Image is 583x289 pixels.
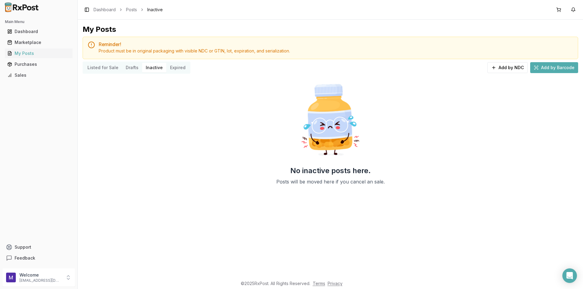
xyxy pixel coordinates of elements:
[15,255,35,261] span: Feedback
[7,50,70,56] div: My Posts
[5,48,73,59] a: My Posts
[5,19,73,24] h2: Main Menu
[99,48,573,54] div: Product must be in original packaging with visible NDC or GTIN, lot, expiration, and serialization.
[313,281,325,286] a: Terms
[6,273,16,282] img: User avatar
[84,63,122,72] button: Listed for Sale
[147,7,163,13] span: Inactive
[126,7,137,13] a: Posts
[2,2,41,12] img: RxPost Logo
[5,59,73,70] a: Purchases
[166,63,189,72] button: Expired
[7,39,70,45] div: Marketplace
[19,272,62,278] p: Welcome
[7,61,70,67] div: Purchases
[83,25,116,34] div: My Posts
[276,178,385,185] p: Posts will be moved here if you cancel an sale.
[562,268,577,283] div: Open Intercom Messenger
[99,42,573,47] h5: Reminder!
[5,70,73,81] a: Sales
[19,278,62,283] p: [EMAIL_ADDRESS][DOMAIN_NAME]
[2,27,75,36] button: Dashboard
[530,62,578,73] button: Add by Barcode
[2,253,75,264] button: Feedback
[5,26,73,37] a: Dashboard
[142,63,166,72] button: Inactive
[328,281,343,286] a: Privacy
[7,72,70,78] div: Sales
[290,166,371,176] h2: No inactive posts here.
[2,242,75,253] button: Support
[94,7,116,13] a: Dashboard
[291,81,369,159] img: Sad Pill Bottle
[2,70,75,80] button: Sales
[7,29,70,35] div: Dashboard
[122,63,142,72] button: Drafts
[2,38,75,47] button: Marketplace
[2,49,75,58] button: My Posts
[487,62,528,73] button: Add by NDC
[2,59,75,69] button: Purchases
[5,37,73,48] a: Marketplace
[94,7,163,13] nav: breadcrumb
